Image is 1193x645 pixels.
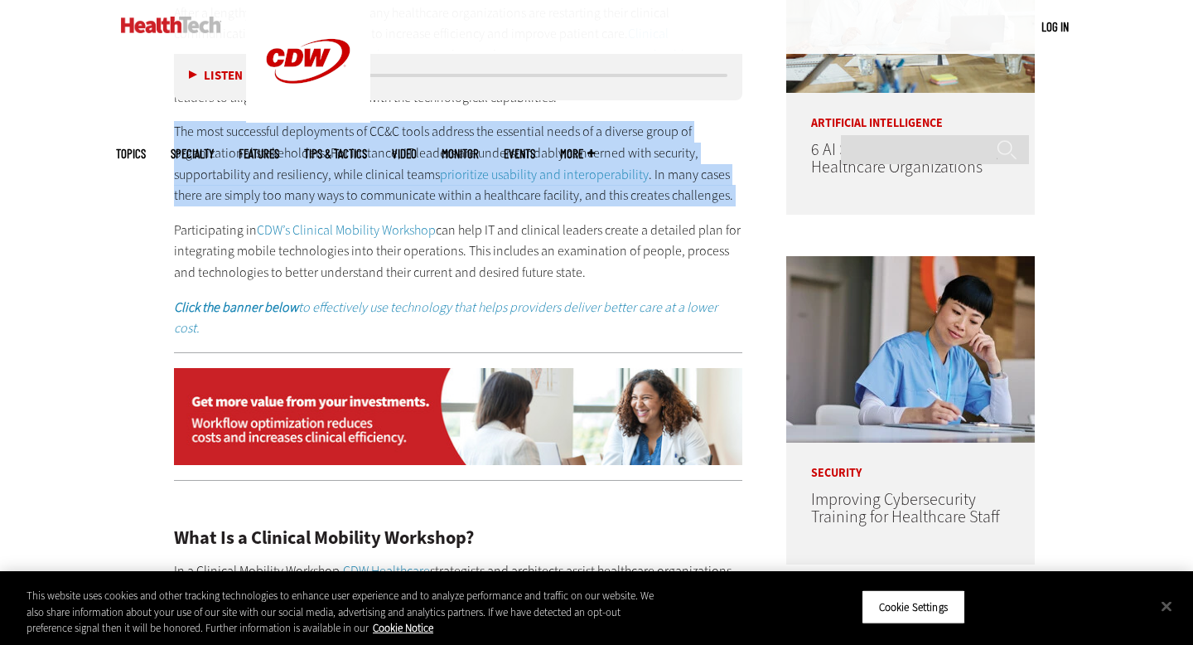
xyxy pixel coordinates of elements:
img: ht-workflowoptimization-static-2024-na-desktop [174,368,742,466]
p: In a Clinical Mobility Workshop, strategists and architects assist healthcare organizations in de... [174,560,742,624]
a: Improving Cybersecurity Training for Healthcare Staff [811,488,1000,528]
h2: What Is a Clinical Mobility Workshop? [174,529,742,547]
div: User menu [1041,18,1069,36]
a: More information about your privacy [373,621,433,635]
a: Events [504,148,535,160]
a: Click the banner belowto effectively use technology that helps providers deliver better care at a... [174,298,717,337]
a: Log in [1041,19,1069,34]
img: Home [121,17,221,33]
a: Video [392,148,417,160]
span: More [560,148,595,160]
strong: Click the banner below [174,298,298,316]
span: Specialty [171,148,214,160]
a: CDW’s Clinical Mobility Workshop [257,221,436,239]
em: to effectively use technology that helps providers deliver better care at a lower cost. [174,298,717,337]
button: Close [1148,588,1185,624]
a: Tips & Tactics [304,148,367,160]
p: Security [786,443,1035,479]
a: 6 AI Security Guidelines for Healthcare Organizations [811,138,992,178]
span: Topics [116,148,146,160]
a: MonITor [442,148,479,160]
button: Cookie Settings [862,589,965,624]
div: This website uses cookies and other tracking technologies to enhance user experience and to analy... [27,588,656,637]
a: CDW [246,109,370,127]
a: CDW Healthcare [343,562,430,580]
a: prioritize usability and interoperability [440,166,649,183]
a: Features [239,148,279,160]
img: nurse studying on computer [786,256,1035,443]
p: Participating in can help IT and clinical leaders create a detailed plan for integrating mobile t... [174,220,742,284]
